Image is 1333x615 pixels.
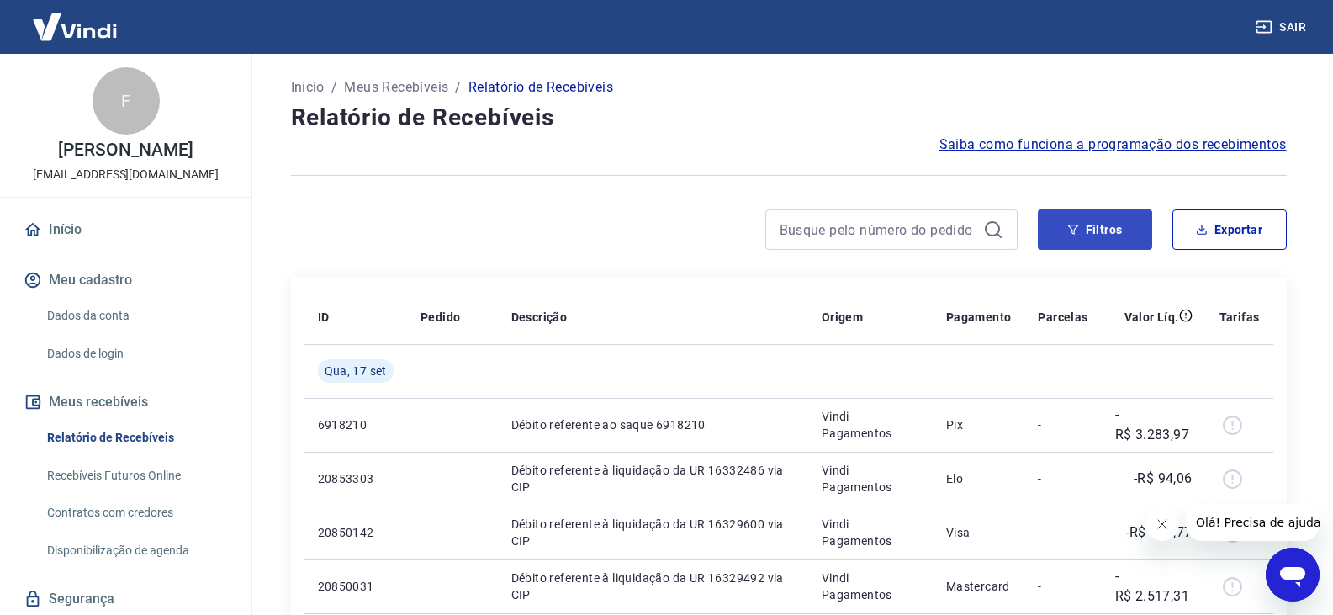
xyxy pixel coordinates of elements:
[1219,309,1260,326] p: Tarifas
[40,299,231,333] a: Dados da conta
[946,578,1012,595] p: Mastercard
[1252,12,1313,43] button: Sair
[1145,507,1179,541] iframe: Fechar mensagem
[325,363,387,379] span: Qua, 17 set
[33,166,219,183] p: [EMAIL_ADDRESS][DOMAIN_NAME]
[20,1,130,52] img: Vindi
[946,524,1012,541] p: Visa
[946,416,1012,433] p: Pix
[318,470,394,487] p: 20853303
[40,496,231,530] a: Contratos com credores
[344,77,448,98] a: Meus Recebíveis
[822,570,919,603] p: Vindi Pagamentos
[511,570,795,603] p: Débito referente à liquidação da UR 16329492 via CIP
[1038,578,1087,595] p: -
[822,462,919,496] p: Vindi Pagamentos
[1126,522,1193,543] p: -R$ 562,77
[1038,309,1087,326] p: Parcelas
[511,416,795,433] p: Débito referente ao saque 6918210
[40,459,231,493] a: Recebíveis Futuros Online
[291,77,325,98] a: Início
[1172,209,1287,250] button: Exportar
[946,470,1012,487] p: Elo
[1266,548,1320,602] iframe: Botão para abrir a janela de mensagens
[318,309,330,326] p: ID
[511,309,568,326] p: Descrição
[421,309,460,326] p: Pedido
[822,408,919,442] p: Vindi Pagamentos
[10,12,141,25] span: Olá! Precisa de ajuda?
[318,578,394,595] p: 20850031
[1038,524,1087,541] p: -
[1124,309,1179,326] p: Valor Líq.
[40,421,231,455] a: Relatório de Recebíveis
[1134,469,1193,489] p: -R$ 94,06
[20,262,231,299] button: Meu cadastro
[822,516,919,549] p: Vindi Pagamentos
[1115,405,1193,445] p: -R$ 3.283,97
[318,524,394,541] p: 20850142
[511,516,795,549] p: Débito referente à liquidação da UR 16329600 via CIP
[1038,209,1152,250] button: Filtros
[822,309,863,326] p: Origem
[468,77,613,98] p: Relatório de Recebíveis
[40,337,231,371] a: Dados de login
[331,77,337,98] p: /
[946,309,1012,326] p: Pagamento
[1038,416,1087,433] p: -
[939,135,1287,155] a: Saiba como funciona a programação dos recebimentos
[1115,566,1193,607] p: -R$ 2.517,31
[318,416,394,433] p: 6918210
[1038,470,1087,487] p: -
[291,101,1287,135] h4: Relatório de Recebíveis
[93,67,160,135] div: F
[511,462,795,496] p: Débito referente à liquidação da UR 16332486 via CIP
[40,533,231,568] a: Disponibilização de agenda
[455,77,461,98] p: /
[780,217,976,242] input: Busque pelo número do pedido
[1186,504,1320,541] iframe: Mensagem da empresa
[58,141,193,159] p: [PERSON_NAME]
[20,384,231,421] button: Meus recebíveis
[20,211,231,248] a: Início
